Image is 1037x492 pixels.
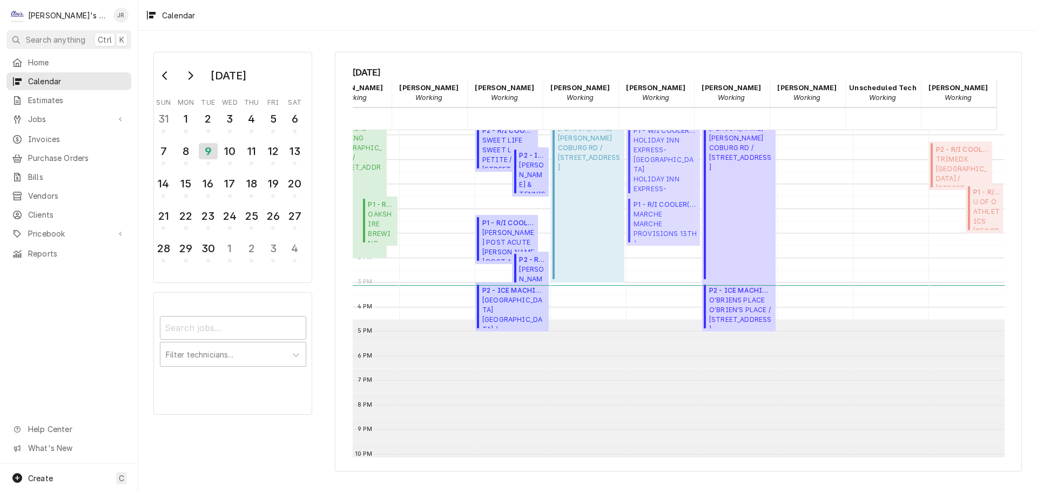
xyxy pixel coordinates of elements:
strong: [PERSON_NAME] [928,84,988,92]
div: [Service] REPAIR ESTIMATE MCDONALD'S MCDONALD'S COBURG RD / 1580 COBURG RD, EUGENE, OR 97401 ID: ... [702,111,776,283]
div: 27 [286,208,303,224]
th: Wednesday [219,95,240,107]
strong: [PERSON_NAME] [475,84,534,92]
div: Calendar Filters [160,306,306,378]
span: Search anything [26,34,85,45]
span: P1 - R/I COOLER ( Past Due ) [973,187,1000,197]
span: Ctrl [98,34,112,45]
button: Go to previous month [154,67,176,84]
div: JR [113,8,129,23]
em: Working [415,93,442,102]
div: P2 - R/I COOLER(Uninvoiced)[PERSON_NAME] 76[PERSON_NAME] [STREET_ADDRESS][US_STATE][PERSON_NAME] [512,252,549,301]
a: Go to Help Center [6,420,131,438]
div: 13 [286,143,303,159]
strong: [PERSON_NAME] [777,84,837,92]
strong: [PERSON_NAME] [399,84,459,92]
div: 1 [221,240,238,257]
a: Go to Pricebook [6,225,131,242]
div: 21 [155,208,172,224]
th: Tuesday [197,95,219,107]
a: Invoices [6,130,131,148]
div: 4 [286,240,303,257]
span: Calendar [28,76,126,87]
div: 24 [221,208,238,224]
span: What's New [28,442,125,454]
div: [Service] P1 - R/I COOLER MARCHE MARCHE PROVISIONS 13TH / 871 E 13TH AVE, EUGENE, OR 97401 ID: JO... [627,197,701,246]
div: P2 - R/I COOLER(Uninvoiced)TRIMEDX[GEOGRAPHIC_DATA] / [STREET_ADDRESS] [929,141,992,191]
div: 26 [265,208,281,224]
div: Steven Cramer - Working [770,79,845,106]
div: [Service] P2 - R/I COOLER TRIMEDX SACRED HEART @ RIVERBEND / 3333 RIVERBEND DR, SPRINGFIELD, OR 9... [929,141,992,191]
span: MARCHE MARCHE PROVISIONS 13TH / [STREET_ADDRESS] [634,210,697,242]
span: 4 PM [355,302,375,311]
th: Sunday [153,95,174,107]
a: Calendar [6,72,131,90]
div: Unscheduled Tech - Working [845,79,921,106]
span: [PERSON_NAME] [PERSON_NAME] COBURG RD / [STREET_ADDRESS] [709,124,772,172]
span: 10 PM [353,450,375,459]
span: Create [28,474,53,483]
a: Go to Jobs [6,110,131,128]
span: P2 - R/I COOLER ( Parts on Order ) [482,126,535,136]
div: 18 [243,176,260,192]
div: Mikah Levitt-Freimuth - Working [694,79,770,106]
div: P1 - R/I COOLER(Parts on Order)MARCHEMARCHE PROVISIONS 13TH / [STREET_ADDRESS] [627,197,701,246]
div: Joey Brabb - Working [467,79,543,106]
div: 19 [265,176,281,192]
span: P2 - R/I COOLER ( Uninvoiced ) [936,145,989,154]
a: Purchase Orders [6,149,131,167]
div: 31 [155,111,172,127]
div: [PERSON_NAME]'s Refrigeration [28,10,107,21]
em: Working [718,93,745,102]
div: [Service] P1 - R/I COOLER U OF O ATHLETICS AUTZEN STADIUM / 2700 MLK JR BLVD, EUGENE, OR 97401 ID... [966,184,1003,233]
a: Reports [6,245,131,262]
div: [Service] P1 - R/I COOLER CRESWELL POST ACUTE CRESWELL POST ACUTE / 735 S 2ND ST, CRESWELL, OR 97... [475,215,538,264]
div: 23 [200,208,217,224]
th: Monday [174,95,197,107]
th: Saturday [284,95,306,107]
div: [DATE] [207,66,250,85]
div: 29 [177,240,194,257]
div: Calendar Filters [153,292,312,414]
span: P2 - R/I COOLER ( Uninvoiced ) [519,255,546,265]
div: 28 [155,240,172,257]
span: SWEET LIFE SWEET LIFE PETITE / [STREET_ADDRESS] [482,136,535,169]
div: 9 [199,143,218,159]
div: Calendar Calendar [335,52,1022,471]
div: [Service] REPAIR ESTIMATE MCDONALD'S MCDONALD'S COBURG RD / 1580 COBURG RD, EUGENE, OR 97401 ID: ... [551,111,625,283]
em: Working [567,93,594,102]
div: Valente Castillo - Working [921,79,996,106]
div: 3 [221,111,238,127]
strong: [PERSON_NAME] [550,84,610,92]
a: Estimates [6,91,131,109]
div: P2 - R/I COOLER(Parts on Order)SWEET LIFESWEET LIFE PETITE / [STREET_ADDRESS] [475,123,538,172]
div: P1 - R/I COOLER(Past Due)U OF O ATHLETICS[GEOGRAPHIC_DATA] / [STREET_ADDRESS] [966,184,1003,233]
div: P2 - ICE MACHINE(Customer Needs Estimate)[PERSON_NAME] & TENNIS CLUB[PERSON_NAME] & TENNIS CLUB /... [512,147,549,197]
div: C [10,8,25,23]
span: TRIMEDX [GEOGRAPHIC_DATA] / [STREET_ADDRESS] [936,154,989,187]
div: [Service] P2 - ICE MACHINE CASCADE MANOR CASCADE MANOR / 65 W 30TH AVE, EUGENE, OR 97405 ID: JOB-... [475,282,549,332]
div: P1 - R/I COOLER(Uninvoiced)[PERSON_NAME] POST ACUTE[PERSON_NAME] POST ACUTE / [STREET_ADDRESS][PE... [475,215,538,264]
div: 17 [221,176,238,192]
span: Bills [28,171,126,183]
div: 4 [243,111,260,127]
div: P1 - R/I COOLER(Customer Needs Estimate)OAKSHIRE BREWING[GEOGRAPHIC_DATA] / [STREET_ADDRESS] [361,197,398,246]
span: P2 - ICE MACHINE ( Customer Needs Estimate ) [519,151,546,160]
em: Working [793,93,820,102]
span: Jobs [28,113,110,125]
div: [Service] P1 - R/I COOLER OAKSHIRE BREWING OAKSHIRE COMMONS / 416 MAIN ST, SPRINGFIELD, OR 97477 ... [361,197,398,246]
span: Vendors [28,190,126,201]
span: Home [28,57,126,68]
div: 11 [243,143,260,159]
div: 10 [221,143,238,159]
span: K [119,34,124,45]
em: Working [642,93,669,102]
div: 16 [200,176,217,192]
span: [PERSON_NAME] & TENNIS CLUB [PERSON_NAME] & TENNIS CLUB / [STREET_ADDRESS] [519,160,546,193]
th: Friday [262,95,284,107]
em: Working [945,93,972,102]
div: Justin Achter - Working [618,79,694,106]
span: P1 - R/I COOLER ( Uninvoiced ) [482,218,535,228]
span: OAKSHIRE BREWING [GEOGRAPHIC_DATA] / [STREET_ADDRESS] [331,124,383,182]
span: Help Center [28,423,125,435]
